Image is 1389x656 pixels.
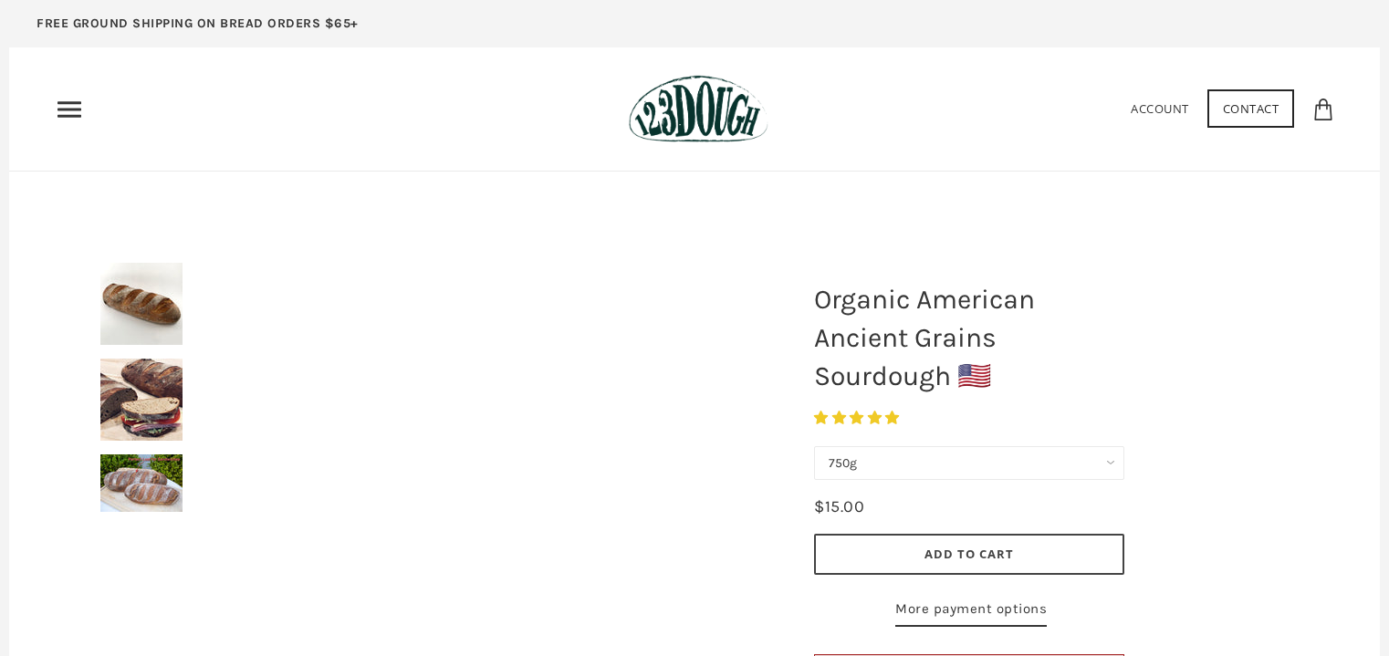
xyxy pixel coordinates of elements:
button: Add to Cart [814,534,1124,575]
span: Add to Cart [924,546,1014,562]
p: FREE GROUND SHIPPING ON BREAD ORDERS $65+ [37,14,359,34]
h1: Organic American Ancient Grains Sourdough 🇺🇸 [800,271,1138,404]
a: FREE GROUND SHIPPING ON BREAD ORDERS $65+ [9,9,386,47]
img: 123Dough Bakery [629,75,768,143]
img: Organic American Ancient Grains Sourdough 🇺🇸 [100,263,183,345]
img: Organic American Ancient Grains Sourdough 🇺🇸 [100,359,183,441]
a: More payment options [895,598,1047,627]
span: 4.93 stars [814,410,903,426]
div: $15.00 [814,494,864,520]
nav: Primary [55,95,84,124]
img: Organic American Ancient Grains Sourdough 🇺🇸 [100,454,183,512]
a: Contact [1207,89,1295,128]
a: Account [1131,100,1189,117]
